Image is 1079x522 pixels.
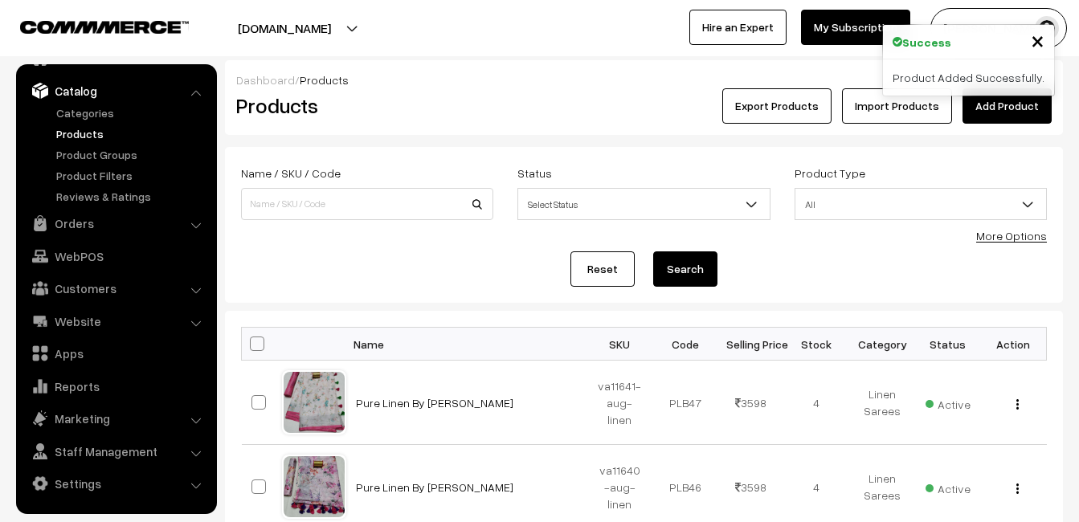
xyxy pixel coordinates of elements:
h2: Products [236,93,492,118]
span: Active [926,392,971,413]
a: Settings [20,469,211,498]
img: Menu [1016,483,1019,494]
img: COMMMERCE [20,21,189,33]
div: / [236,71,1052,88]
span: Select Status [518,190,769,218]
a: Reports [20,372,211,401]
a: Product Groups [52,146,211,163]
input: Name / SKU / Code [241,188,493,220]
span: Products [300,73,349,87]
label: Status [517,165,552,181]
a: Reset [570,251,635,287]
td: Linen Sarees [849,361,915,445]
a: My Subscription [801,10,910,45]
button: Search [653,251,717,287]
label: Name / SKU / Code [241,165,341,181]
a: Import Products [842,88,952,124]
a: Orders [20,209,211,238]
td: 4 [784,361,850,445]
button: [PERSON_NAME] [930,8,1067,48]
th: Code [652,328,718,361]
strong: Success [902,34,951,51]
span: Active [926,476,971,497]
a: Dashboard [236,73,295,87]
button: Close [1031,28,1044,52]
a: Customers [20,274,211,303]
a: Apps [20,339,211,368]
th: SKU [587,328,653,361]
a: Reviews & Ratings [52,188,211,205]
a: Staff Management [20,437,211,466]
a: Hire an Expert [689,10,787,45]
a: More Options [976,229,1047,243]
th: Action [981,328,1047,361]
th: Category [849,328,915,361]
th: Stock [784,328,850,361]
a: Pure Linen By [PERSON_NAME] [356,396,513,410]
label: Product Type [795,165,865,181]
a: Marketing [20,404,211,433]
img: user [1035,16,1059,40]
img: Menu [1016,399,1019,410]
a: Add Product [963,88,1052,124]
a: WebPOS [20,242,211,271]
button: Export Products [722,88,832,124]
td: 3598 [718,361,784,445]
th: Name [346,328,587,361]
button: [DOMAIN_NAME] [182,8,387,48]
a: Catalog [20,76,211,105]
a: Product Filters [52,167,211,184]
a: Pure Linen By [PERSON_NAME] [356,480,513,494]
td: PLB47 [652,361,718,445]
th: Status [915,328,981,361]
a: COMMMERCE [20,16,161,35]
a: Categories [52,104,211,121]
th: Selling Price [718,328,784,361]
span: All [795,188,1047,220]
span: Select Status [517,188,770,220]
a: Website [20,307,211,336]
td: va11641-aug-linen [587,361,653,445]
span: All [795,190,1046,218]
div: Product Added Successfully. [883,59,1054,96]
span: × [1031,25,1044,55]
a: Products [52,125,211,142]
